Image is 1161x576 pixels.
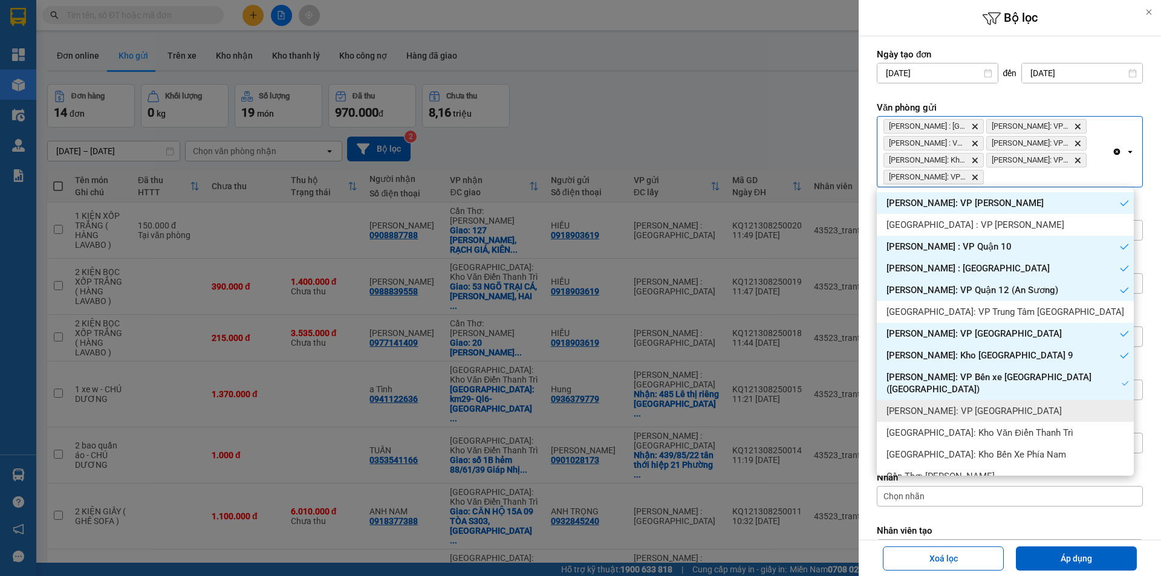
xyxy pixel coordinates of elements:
[883,119,984,134] span: Hồ Chí Minh : Kho Quận 12, close by backspace
[886,349,1073,361] span: [PERSON_NAME]: Kho [GEOGRAPHIC_DATA] 9
[1074,157,1081,164] svg: Delete
[883,490,925,502] span: Chọn nhãn
[889,121,966,131] span: Hồ Chí Minh : Kho Quận 12
[883,136,984,150] span: Hồ Chí Minh : VP Quận 10, close by backspace
[877,525,1143,537] label: Nhân viên tạo
[971,157,978,164] svg: Delete
[992,121,1069,131] span: Hồ Chí Minh: VP Bình Thạnh
[889,172,966,182] span: Hồ Chí Minh: VP Quận 12 (An Sương)
[889,155,966,165] span: Hồ Chí Minh: Kho Thủ Đức & Quận 9
[886,241,1012,253] span: [PERSON_NAME] : VP Quận 10
[886,306,1124,318] span: [GEOGRAPHIC_DATA]: VP Trung Tâm [GEOGRAPHIC_DATA]
[883,546,1004,571] button: Xoá lọc
[877,48,1143,60] label: Ngày tạo đơn
[1016,546,1137,571] button: Áp dụng
[859,9,1161,28] h6: Bộ lọc
[1074,123,1081,130] svg: Delete
[877,102,1143,114] label: Văn phòng gửi
[971,123,978,130] svg: Delete
[883,170,984,184] span: Hồ Chí Minh: VP Quận 12 (An Sương), close by backspace
[992,155,1069,165] span: Hồ Chí Minh: VP Bến xe Miền Tây (Quận Bình Tân)
[986,119,1087,134] span: Hồ Chí Minh: VP Bình Thạnh, close by backspace
[877,187,1134,476] ul: Menu
[986,153,1087,167] span: Hồ Chí Minh: VP Bến xe Miền Tây (Quận Bình Tân), close by backspace
[992,138,1069,148] span: Hồ Chí Minh: VP Quận Tân Phú
[1022,63,1142,83] input: Select a date.
[886,470,995,482] span: Cần Thơ: [PERSON_NAME]
[886,219,1064,231] span: [GEOGRAPHIC_DATA] : VP [PERSON_NAME]
[971,173,978,181] svg: Delete
[877,63,998,83] input: Select a date.
[886,197,1044,209] span: [PERSON_NAME]: VP [PERSON_NAME]
[886,405,1062,417] span: [PERSON_NAME]: VP [GEOGRAPHIC_DATA]
[986,171,987,183] input: Selected Hồ Chí Minh : Kho Quận 12, Hồ Chí Minh: VP Bình Thạnh, Hồ Chí Minh : VP Quận 10, Hồ Chí ...
[1074,140,1081,147] svg: Delete
[886,427,1073,439] span: [GEOGRAPHIC_DATA]: Kho Văn Điển Thanh Trì
[886,284,1058,296] span: [PERSON_NAME]: VP Quận 12 (An Sương)
[889,138,966,148] span: Hồ Chí Minh : VP Quận 10
[986,136,1087,150] span: Hồ Chí Minh: VP Quận Tân Phú, close by backspace
[1125,147,1135,157] svg: open
[1112,147,1122,157] svg: Clear all
[877,471,1143,484] label: Nhãn
[886,371,1122,395] span: [PERSON_NAME]: VP Bến xe [GEOGRAPHIC_DATA] ([GEOGRAPHIC_DATA])
[883,153,984,167] span: Hồ Chí Minh: Kho Thủ Đức & Quận 9, close by backspace
[971,140,978,147] svg: Delete
[886,448,1066,461] span: [GEOGRAPHIC_DATA]: Kho Bến Xe Phía Nam
[886,262,1050,274] span: [PERSON_NAME] : [GEOGRAPHIC_DATA]
[1003,67,1017,79] span: đến
[886,328,1062,340] span: [PERSON_NAME]: VP [GEOGRAPHIC_DATA]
